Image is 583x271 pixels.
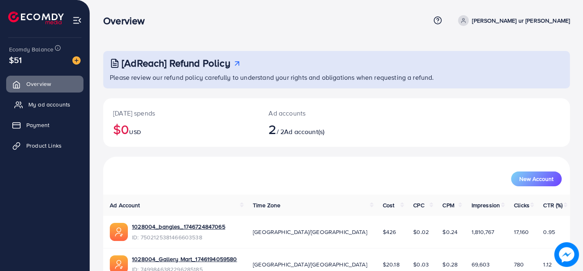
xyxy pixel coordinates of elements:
[132,233,225,241] span: ID: 7502125381466603538
[514,260,524,269] span: 780
[519,176,553,182] span: New Account
[413,201,424,209] span: CPC
[442,201,454,209] span: CPM
[471,201,500,209] span: Impression
[442,228,458,236] span: $0.24
[6,76,83,92] a: Overview
[113,121,249,137] h2: $0
[253,260,367,269] span: [GEOGRAPHIC_DATA]/[GEOGRAPHIC_DATA]
[26,121,49,129] span: Payment
[72,16,82,25] img: menu
[514,201,530,209] span: Clicks
[72,56,81,65] img: image
[543,201,562,209] span: CTR (%)
[455,15,570,26] a: [PERSON_NAME] ur [PERSON_NAME]
[132,222,225,231] a: 1028004_bangles_1746724847065
[103,15,151,27] h3: Overview
[383,201,395,209] span: Cost
[413,260,429,269] span: $0.03
[110,72,565,82] p: Please review our refund policy carefully to understand your rights and obligations when requesti...
[9,45,53,53] span: Ecomdy Balance
[26,80,51,88] span: Overview
[471,228,494,236] span: 1,810,767
[6,117,83,133] a: Payment
[122,57,230,69] h3: [AdReach] Refund Policy
[543,260,552,269] span: 1.12
[471,260,490,269] span: 69,603
[9,54,22,66] span: $51
[511,171,562,186] button: New Account
[268,120,276,139] span: 2
[383,228,396,236] span: $426
[129,128,141,136] span: USD
[28,100,70,109] span: My ad accounts
[413,228,429,236] span: $0.02
[284,127,324,136] span: Ad account(s)
[253,201,280,209] span: Time Zone
[554,242,578,266] img: image
[268,121,366,137] h2: / 2
[110,223,128,241] img: ic-ads-acc.e4c84228.svg
[514,228,529,236] span: 17,160
[6,137,83,154] a: Product Links
[268,108,366,118] p: Ad accounts
[8,12,64,24] img: logo
[543,228,555,236] span: 0.95
[383,260,400,269] span: $20.18
[110,201,140,209] span: Ad Account
[253,228,367,236] span: [GEOGRAPHIC_DATA]/[GEOGRAPHIC_DATA]
[6,96,83,113] a: My ad accounts
[113,108,249,118] p: [DATE] spends
[442,260,458,269] span: $0.28
[26,141,62,150] span: Product Links
[472,16,570,25] p: [PERSON_NAME] ur [PERSON_NAME]
[132,255,237,263] a: 1028004_Gallery Mart_1746194059580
